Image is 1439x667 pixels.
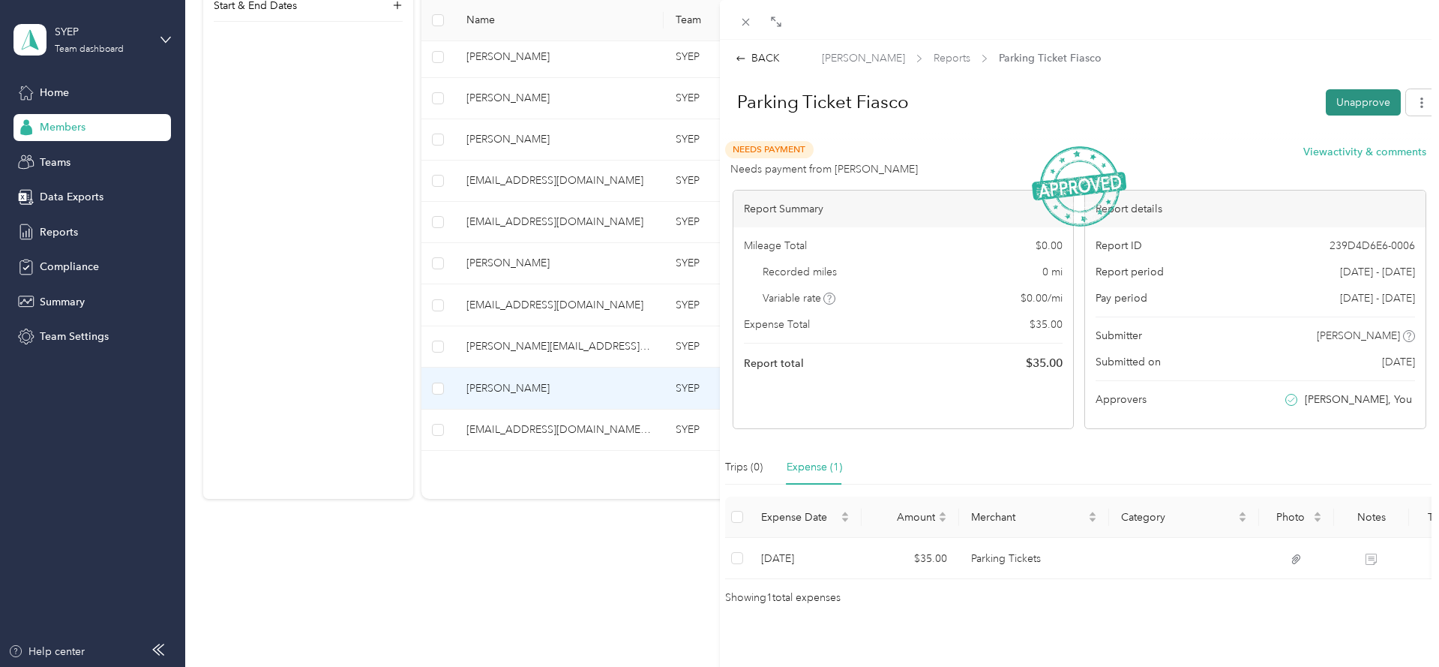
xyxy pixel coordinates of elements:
[934,50,970,66] span: Reports
[1305,392,1412,407] span: [PERSON_NAME], You
[862,538,959,579] td: $35.00
[938,515,947,524] span: caret-down
[1340,264,1415,280] span: [DATE] - [DATE]
[725,141,814,158] span: Needs Payment
[744,238,807,254] span: Mileage Total
[1326,89,1401,116] button: Unapprove
[1334,497,1409,538] th: Notes
[1036,238,1063,254] span: $ 0.00
[959,497,1109,538] th: Merchant
[1121,511,1235,524] span: Category
[1313,515,1322,524] span: caret-down
[1096,328,1142,344] span: Submitter
[1026,354,1063,372] span: $ 35.00
[1340,290,1415,306] span: [DATE] - [DATE]
[1330,238,1415,254] span: 239D4D6E6-0006
[721,84,1316,120] h1: Parking Ticket Fiasco
[1088,515,1097,524] span: caret-down
[1096,392,1147,407] span: Approvers
[1382,354,1415,370] span: [DATE]
[1109,497,1259,538] th: Category
[862,497,959,538] th: Amount
[959,538,1109,579] td: Parking Tickets
[1032,146,1126,227] img: ApprovedStamp
[841,515,850,524] span: caret-down
[730,161,918,177] span: Needs payment from [PERSON_NAME]
[1030,317,1063,332] span: $ 35.00
[999,50,1102,66] span: Parking Ticket Fiasco
[1096,264,1164,280] span: Report period
[938,509,947,518] span: caret-up
[1238,515,1247,524] span: caret-down
[1088,509,1097,518] span: caret-up
[1313,509,1322,518] span: caret-up
[736,50,780,66] div: BACK
[733,191,1073,227] div: Report Summary
[841,509,850,518] span: caret-up
[1355,583,1439,667] iframe: Everlance-gr Chat Button Frame
[761,511,838,524] span: Expense Date
[1096,354,1161,370] span: Submitted on
[822,50,905,66] span: [PERSON_NAME]
[971,511,1085,524] span: Merchant
[1303,144,1426,160] button: Viewactivity & comments
[1096,238,1142,254] span: Report ID
[1096,290,1147,306] span: Pay period
[1238,509,1247,518] span: caret-up
[744,317,810,332] span: Expense Total
[787,459,842,476] div: Expense (1)
[725,459,763,476] div: Trips (0)
[1085,191,1425,227] div: Report details
[1317,328,1400,344] span: [PERSON_NAME]
[749,497,862,538] th: Expense Date
[1259,497,1334,538] th: Photo
[749,538,862,579] td: 8-5-2025
[874,511,935,524] span: Amount
[763,264,837,280] span: Recorded miles
[725,590,841,606] span: Showing 1 total expenses
[763,290,836,306] span: Variable rate
[744,356,804,371] span: Report total
[1021,290,1063,306] span: $ 0.00 / mi
[1271,511,1310,524] span: Photo
[1042,264,1063,280] span: 0 mi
